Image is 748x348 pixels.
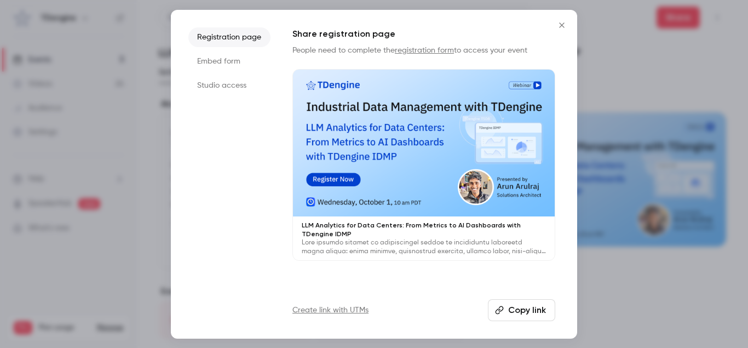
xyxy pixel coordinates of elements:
p: Lore ipsumdo sitamet co adipiscingel seddoe te incididuntu laboreetd magna aliqua: enima minimve,... [302,238,546,256]
p: LLM Analytics for Data Centers: From Metrics to AI Dashboards with TDengine IDMP [302,221,546,238]
button: Copy link [488,299,555,321]
a: LLM Analytics for Data Centers: From Metrics to AI Dashboards with TDengine IDMPLore ipsumdo sita... [292,69,555,261]
button: Close [551,14,573,36]
li: Registration page [188,27,271,47]
a: registration form [395,47,454,54]
li: Embed form [188,52,271,71]
p: People need to complete the to access your event [292,45,555,56]
a: Create link with UTMs [292,305,369,316]
li: Studio access [188,76,271,95]
h1: Share registration page [292,27,555,41]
